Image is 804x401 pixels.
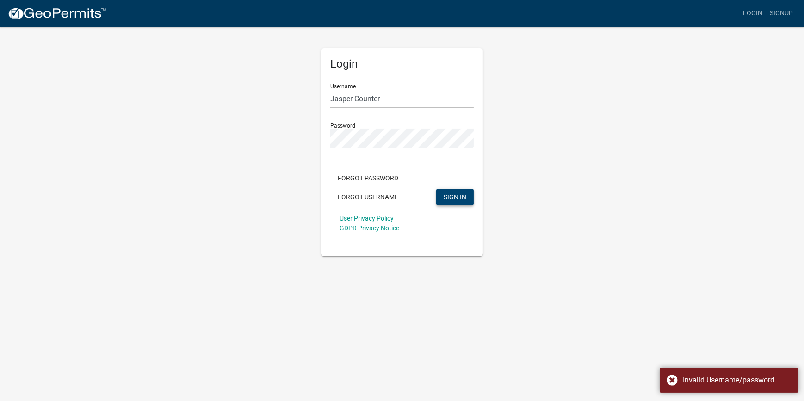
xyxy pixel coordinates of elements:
button: Forgot Username [330,189,406,205]
a: Signup [766,5,797,22]
h5: Login [330,57,474,71]
button: SIGN IN [436,189,474,205]
span: SIGN IN [444,193,466,200]
a: User Privacy Policy [340,215,394,222]
a: Login [739,5,766,22]
div: Invalid Username/password [683,375,792,386]
a: GDPR Privacy Notice [340,224,399,232]
button: Forgot Password [330,170,406,186]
